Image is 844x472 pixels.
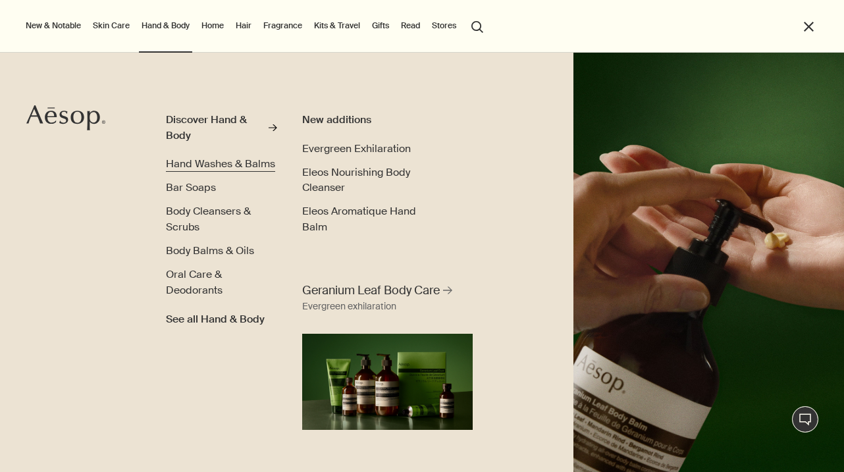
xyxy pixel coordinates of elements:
[302,112,438,128] div: New additions
[398,18,423,34] a: Read
[465,13,489,38] button: Open search
[429,18,459,34] button: Stores
[311,18,363,34] a: Kits & Travel
[166,112,265,143] div: Discover Hand & Body
[26,105,105,131] svg: Aesop
[302,299,396,315] div: Evergreen exhilaration
[166,204,251,234] span: Body Cleansers & Scrubs
[166,244,254,257] span: Body Balms & Oils
[166,180,216,194] span: Bar Soaps
[23,101,109,138] a: Aesop
[23,18,84,34] button: New & Notable
[166,306,265,327] a: See all Hand & Body
[166,157,275,170] span: Hand Washes & Balms
[139,18,192,34] a: Hand & Body
[199,18,226,34] a: Home
[166,267,223,297] span: Oral Care & Deodorants
[166,112,277,148] a: Discover Hand & Body
[302,142,411,155] span: Evergreen Exhilaration
[299,279,476,430] a: Geranium Leaf Body Care Evergreen exhilarationFull range of Geranium Leaf products displaying aga...
[369,18,392,34] a: Gifts
[302,165,410,195] span: Eleos Nourishing Body Cleanser
[302,141,411,157] a: Evergreen Exhilaration
[233,18,254,34] a: Hair
[261,18,305,34] a: Fragrance
[302,203,438,234] a: Eleos Aromatique Hand Balm
[90,18,132,34] a: Skin Care
[302,165,438,196] a: Eleos Nourishing Body Cleanser
[166,203,277,234] a: Body Cleansers & Scrubs
[302,282,440,299] span: Geranium Leaf Body Care
[792,406,818,433] button: Live Assistance
[166,267,277,298] a: Oral Care & Deodorants
[801,19,816,34] button: Close the Menu
[166,156,275,172] a: Hand Washes & Balms
[166,180,216,196] a: Bar Soaps
[166,243,254,259] a: Body Balms & Oils
[573,53,844,472] img: A hand holding the pump dispensing Geranium Leaf Body Balm on to hand.
[302,204,416,234] span: Eleos Aromatique Hand Balm
[166,311,265,327] span: See all Hand & Body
